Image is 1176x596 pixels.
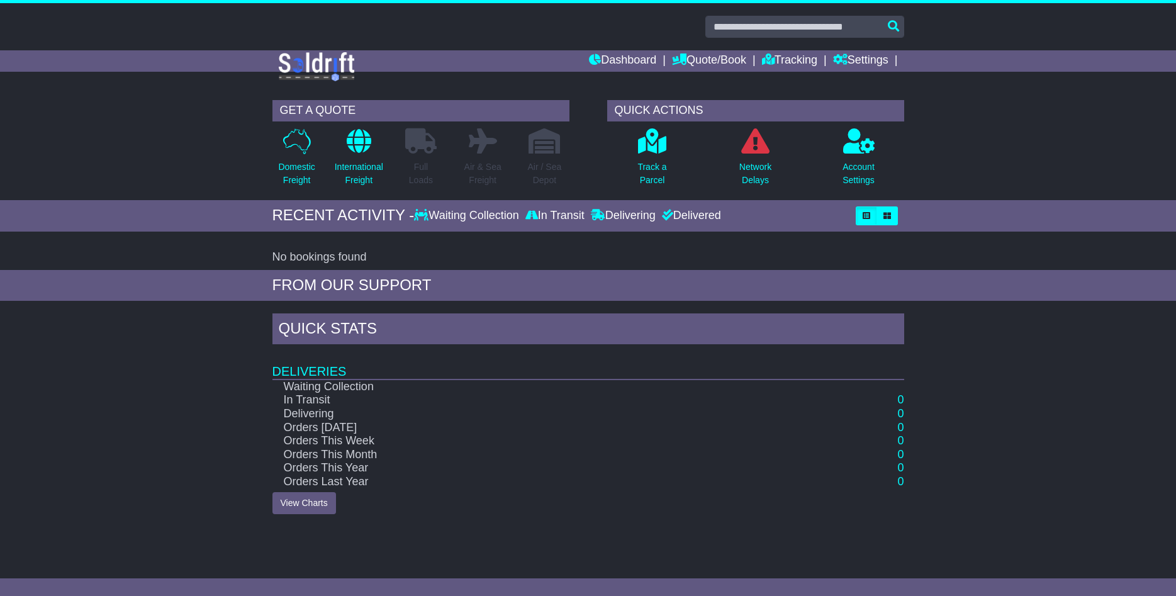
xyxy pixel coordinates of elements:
a: DomesticFreight [277,128,315,194]
td: Delivering [272,407,814,421]
div: GET A QUOTE [272,100,569,121]
div: Waiting Collection [414,209,522,223]
div: No bookings found [272,250,904,264]
td: In Transit [272,393,814,407]
p: Full Loads [405,160,437,187]
td: Waiting Collection [272,380,814,394]
a: 0 [897,461,904,474]
div: Delivering [588,209,659,223]
div: In Transit [522,209,588,223]
a: View Charts [272,492,336,514]
p: Network Delays [739,160,771,187]
div: Delivered [659,209,721,223]
a: 0 [897,421,904,434]
td: Orders This Week [272,434,814,448]
div: FROM OUR SUPPORT [272,276,904,295]
p: Domestic Freight [278,160,315,187]
a: Quote/Book [672,50,746,72]
a: Tracking [762,50,817,72]
td: Orders This Month [272,448,814,462]
a: 0 [897,407,904,420]
p: International Freight [335,160,383,187]
a: Track aParcel [637,128,667,194]
td: Orders Last Year [272,475,814,489]
td: Deliveries [272,347,904,380]
a: InternationalFreight [334,128,384,194]
a: Settings [833,50,888,72]
p: Air / Sea Depot [528,160,562,187]
a: 0 [897,448,904,461]
a: 0 [897,393,904,406]
td: Orders [DATE] [272,421,814,435]
div: RECENT ACTIVITY - [272,206,415,225]
a: 0 [897,475,904,488]
a: AccountSettings [842,128,875,194]
td: Orders This Year [272,461,814,475]
p: Track a Parcel [637,160,666,187]
a: Dashboard [589,50,656,72]
div: QUICK ACTIONS [607,100,904,121]
p: Account Settings [843,160,875,187]
a: 0 [897,434,904,447]
div: Quick Stats [272,313,904,347]
p: Air & Sea Freight [464,160,501,187]
a: NetworkDelays [739,128,772,194]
